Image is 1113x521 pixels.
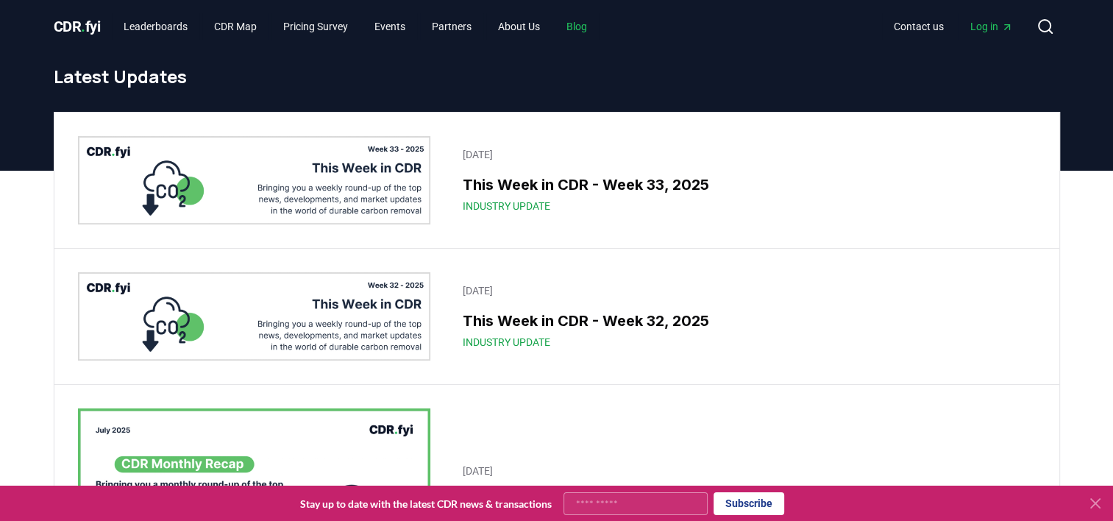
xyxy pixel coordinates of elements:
[271,13,360,40] a: Pricing Survey
[463,335,550,350] span: Industry Update
[78,272,431,361] img: This Week in CDR - Week 32, 2025 blog post image
[54,18,101,35] span: CDR fyi
[463,283,1026,298] p: [DATE]
[112,13,199,40] a: Leaderboards
[454,274,1035,358] a: [DATE]This Week in CDR - Week 32, 2025Industry Update
[882,13,1025,40] nav: Main
[78,136,431,224] img: This Week in CDR - Week 33, 2025 blog post image
[463,199,550,213] span: Industry Update
[81,18,85,35] span: .
[555,13,599,40] a: Blog
[463,464,1026,478] p: [DATE]
[112,13,599,40] nav: Main
[463,147,1026,162] p: [DATE]
[882,13,956,40] a: Contact us
[363,13,417,40] a: Events
[454,138,1035,222] a: [DATE]This Week in CDR - Week 33, 2025Industry Update
[486,13,552,40] a: About Us
[970,19,1013,34] span: Log in
[463,310,1026,332] h3: This Week in CDR - Week 32, 2025
[202,13,269,40] a: CDR Map
[54,16,101,37] a: CDR.fyi
[420,13,483,40] a: Partners
[54,65,1060,88] h1: Latest Updates
[959,13,1025,40] a: Log in
[463,174,1026,196] h3: This Week in CDR - Week 33, 2025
